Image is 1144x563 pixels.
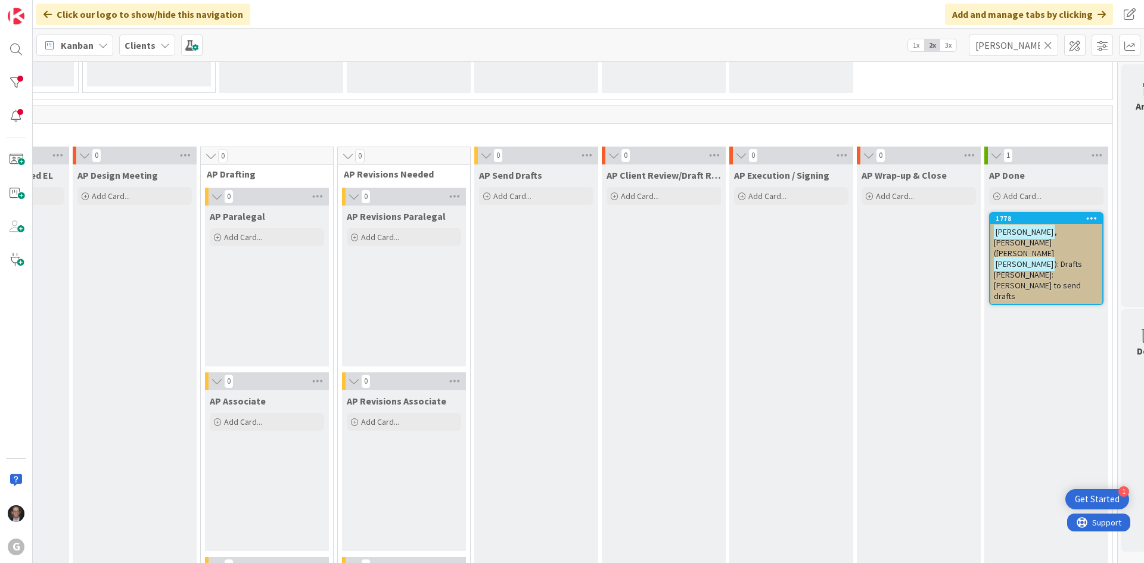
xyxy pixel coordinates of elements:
[224,232,262,242] span: Add Card...
[361,189,371,204] span: 0
[990,213,1102,304] div: 1778[PERSON_NAME], [PERSON_NAME] ([PERSON_NAME][PERSON_NAME]): Drafts [PERSON_NAME]: [PERSON_NAME...
[77,169,158,181] span: AP Design Meeting
[990,213,1102,224] div: 1778
[994,257,1055,270] mark: [PERSON_NAME]
[218,149,228,163] span: 0
[207,168,318,180] span: AP Drafting
[224,189,234,204] span: 0
[908,39,924,51] span: 1x
[493,148,503,163] span: 0
[347,210,446,222] span: AP Revisions Paralegal
[607,169,721,181] span: AP Client Review/Draft Review Meeting
[1065,489,1129,509] div: Open Get Started checklist, remaining modules: 1
[876,191,914,201] span: Add Card...
[36,4,250,25] div: Click our logo to show/hide this navigation
[224,416,262,427] span: Add Card...
[361,416,399,427] span: Add Card...
[25,2,54,16] span: Support
[621,191,659,201] span: Add Card...
[748,191,786,201] span: Add Card...
[344,168,455,180] span: AP Revisions Needed
[92,191,130,201] span: Add Card...
[1003,148,1013,163] span: 1
[1003,191,1042,201] span: Add Card...
[8,505,24,522] img: JT
[969,35,1058,56] input: Quick Filter...
[862,169,947,181] span: AP Wrap-up & Close
[8,539,24,555] div: G
[355,149,365,163] span: 0
[125,39,156,51] b: Clients
[347,395,446,407] span: AP Revisions Associate
[994,259,1082,301] span: ): Drafts [PERSON_NAME]: [PERSON_NAME] to send drafts
[210,395,266,407] span: AP Associate
[479,169,542,181] span: AP Send Drafts
[734,169,829,181] span: AP Execution / Signing
[996,214,1102,223] div: 1778
[1075,493,1120,505] div: Get Started
[876,148,885,163] span: 0
[989,212,1103,305] a: 1778[PERSON_NAME], [PERSON_NAME] ([PERSON_NAME][PERSON_NAME]): Drafts [PERSON_NAME]: [PERSON_NAME...
[8,8,24,24] img: Visit kanbanzone.com
[361,374,371,388] span: 0
[210,210,265,222] span: AP Paralegal
[493,191,531,201] span: Add Card...
[989,169,1025,181] span: AP Done
[994,226,1057,259] span: , [PERSON_NAME] ([PERSON_NAME]
[945,4,1113,25] div: Add and manage tabs by clicking
[924,39,940,51] span: 2x
[224,374,234,388] span: 0
[361,232,399,242] span: Add Card...
[994,225,1055,238] mark: [PERSON_NAME]
[61,38,94,52] span: Kanban
[621,148,630,163] span: 0
[1118,486,1129,497] div: 1
[92,148,101,163] span: 0
[940,39,956,51] span: 3x
[748,148,758,163] span: 0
